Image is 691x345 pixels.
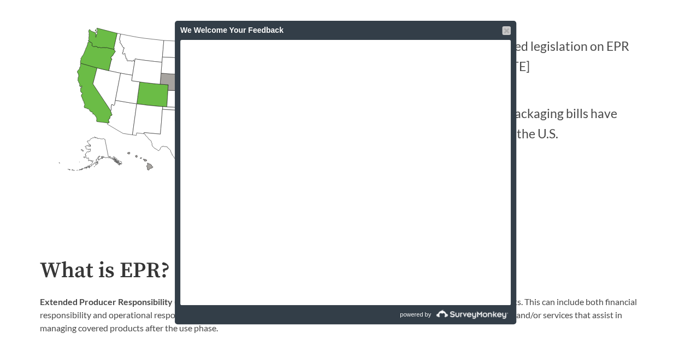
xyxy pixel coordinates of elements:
a: powered by [347,305,511,324]
h2: What is EPR? [40,259,652,283]
div: We Welcome Your Feedback [180,21,511,40]
p: is a policy approach that assigns producers responsibility for the end-of-life of products. This ... [40,295,652,335]
span: powered by [400,305,431,324]
p: States have introduced legislation on EPR for packaging in [DATE] [346,20,652,87]
strong: Extended Producer Responsibility (EPR) [40,296,196,307]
